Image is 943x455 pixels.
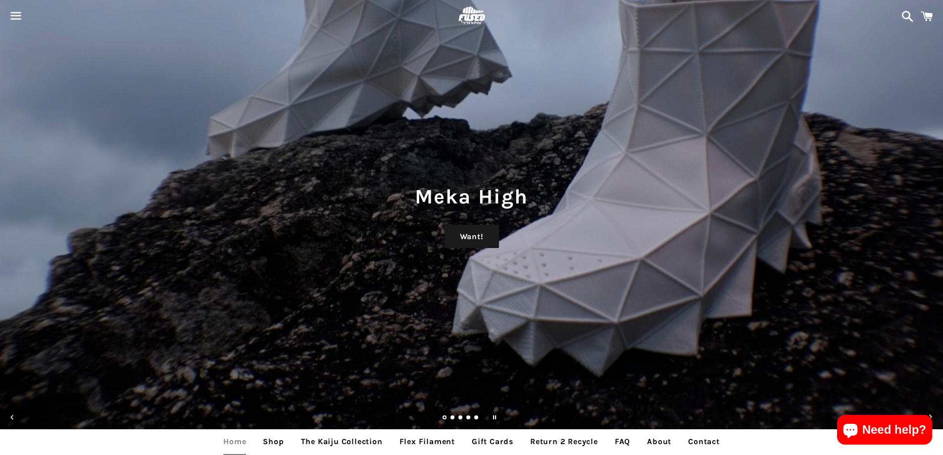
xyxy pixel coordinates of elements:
[607,429,638,454] a: FAQ
[484,406,505,428] button: Pause slideshow
[464,429,521,454] a: Gift Cards
[443,416,447,421] a: Slide 1, current
[10,182,933,211] h1: Meka High
[255,429,291,454] a: Shop
[681,429,727,454] a: Contact
[920,406,942,428] button: Next slide
[450,416,455,421] a: Load slide 2
[216,429,253,454] a: Home
[523,429,605,454] a: Return 2 Recycle
[458,416,463,421] a: Load slide 3
[294,429,390,454] a: The Kaiju Collection
[834,415,935,447] inbox-online-store-chat: Shopify online store chat
[1,406,23,428] button: Previous slide
[466,416,471,421] a: Load slide 4
[474,416,479,421] a: Load slide 5
[392,429,462,454] a: Flex Filament
[445,225,499,249] a: Want!
[640,429,679,454] a: About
